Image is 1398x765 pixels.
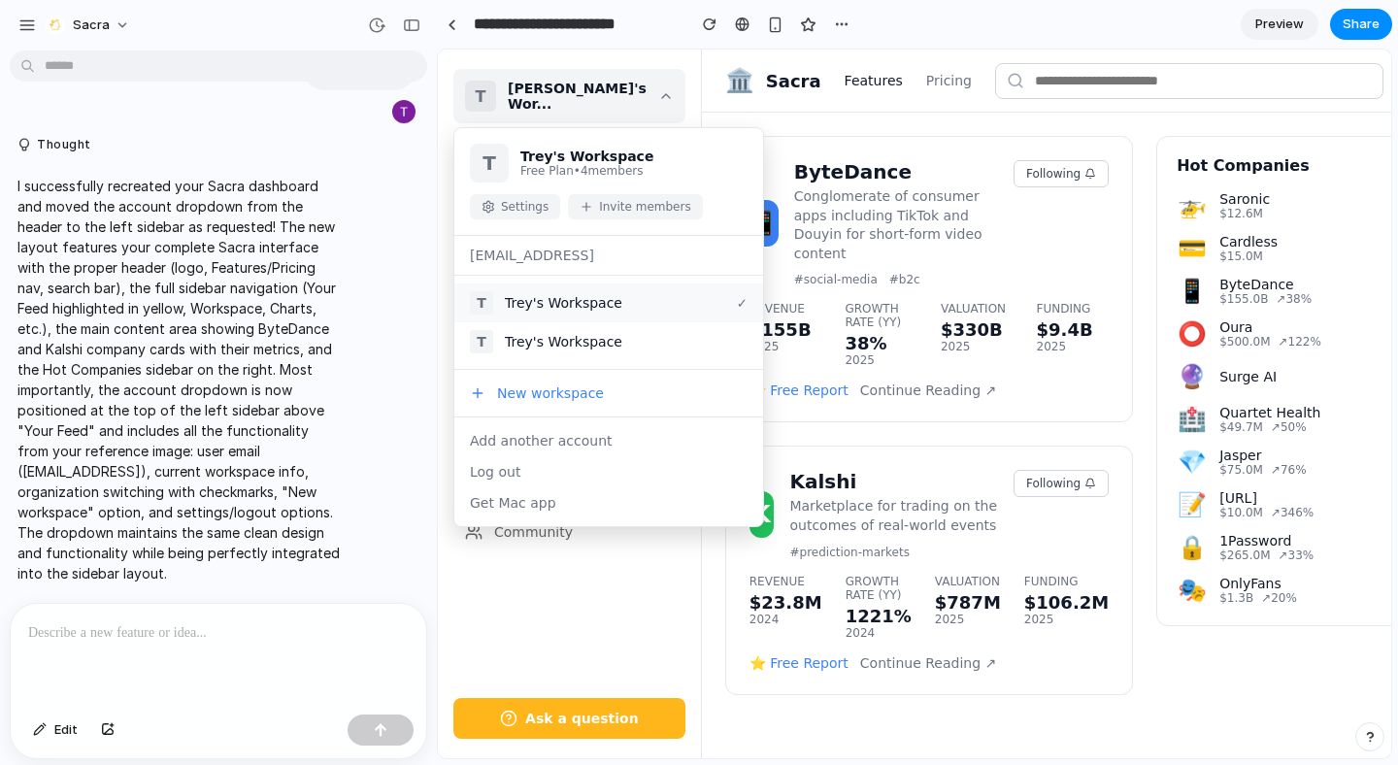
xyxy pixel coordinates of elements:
[83,99,216,115] div: Trey's Workspace
[17,438,325,469] button: Get Mac app
[1343,15,1380,34] span: Share
[73,16,110,35] span: Sacra
[1241,9,1318,40] a: Preview
[23,715,87,746] button: Edit
[299,247,310,261] div: ✓
[17,376,325,407] button: Add another account
[67,246,287,261] div: Trey's Workspace
[67,284,310,300] div: Trey's Workspace
[17,176,342,583] p: I successfully recreated your Sacra dashboard and moved the account dropdown from the header to t...
[1255,15,1304,34] span: Preview
[32,281,55,304] div: T
[32,242,55,265] div: T
[32,145,122,170] button: Settings
[38,10,140,41] button: Sacra
[1330,9,1392,40] button: Share
[17,234,325,273] button: TTrey's Workspace✓
[32,94,71,133] div: T
[54,720,78,740] span: Edit
[17,273,325,312] button: TTrey's Workspace
[130,145,264,170] button: Invite members
[83,115,216,128] div: Free Plan • 4 members
[17,407,325,438] button: Log out
[17,328,325,359] button: New workspace
[32,198,310,214] div: [EMAIL_ADDRESS]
